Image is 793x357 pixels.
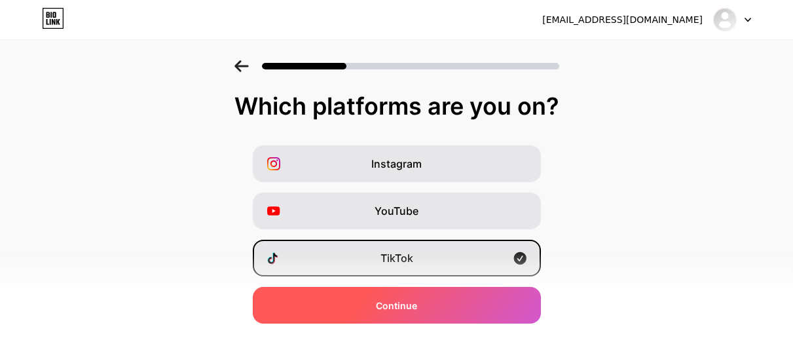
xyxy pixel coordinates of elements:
[371,156,422,172] span: Instagram
[542,13,703,27] div: [EMAIL_ADDRESS][DOMAIN_NAME]
[712,7,737,32] img: zenasigmasigma
[380,250,413,266] span: TikTok
[376,299,417,312] span: Continue
[13,93,780,119] div: Which platforms are you on?
[375,203,418,219] span: YouTube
